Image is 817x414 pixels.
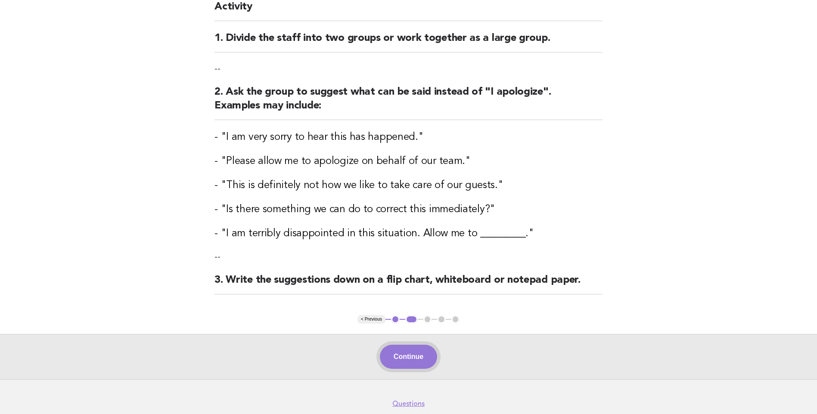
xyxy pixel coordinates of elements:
button: 2 [405,315,418,324]
a: Questions [392,399,425,408]
h3: - "Please allow me to apologize on behalf of our team." [214,154,603,168]
h3: - "I am terribly disappointed in this situation. Allow me to _________." [214,227,603,241]
p: -- [214,251,603,263]
h3: - "This is definitely not how we like to take care of our guests." [214,179,603,192]
h3: - "I am very sorry to hear this has happened." [214,130,603,144]
h3: - "Is there something we can do to correct this immediately?" [214,203,603,216]
h2: 1. Divide the staff into two groups or work together as a large group. [214,31,603,53]
button: 1 [391,315,400,324]
button: Continue [380,345,437,369]
p: -- [214,63,603,75]
h2: 3. Write the suggestions down on a flip chart, whiteboard or notepad paper. [214,273,603,294]
h2: 2. Ask the group to suggest what can be said instead of "I apologize". Examples may include: [214,85,603,120]
button: < Previous [357,315,385,324]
